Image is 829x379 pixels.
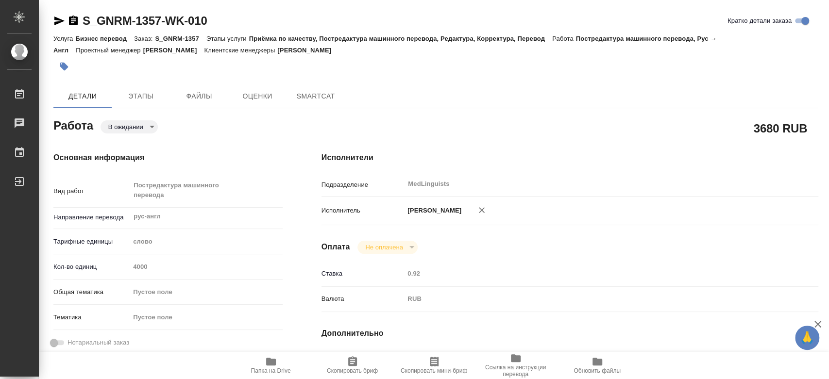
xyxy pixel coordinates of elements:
p: Заказ: [134,35,155,42]
div: RUB [404,291,777,307]
div: В ожидании [101,120,158,133]
p: [PERSON_NAME] [143,47,204,54]
p: Кол-во единиц [53,262,130,272]
span: Скопировать бриф [327,367,378,374]
button: Скопировать бриф [312,352,393,379]
p: Тематика [53,313,130,322]
p: S_GNRM-1357 [155,35,206,42]
span: Обновить файлы [574,367,621,374]
a: S_GNRM-1357-WK-010 [83,14,207,27]
p: Тарифные единицы [53,237,130,247]
p: Общая тематика [53,287,130,297]
button: Ссылка на инструкции перевода [475,352,557,379]
p: Направление перевода [53,213,130,222]
h2: Работа [53,116,93,133]
p: Вид работ [53,186,130,196]
button: Скопировать ссылку [68,15,79,27]
span: Нотариальный заказ [68,338,129,347]
p: Исполнитель [321,206,405,215]
button: В ожидании [105,123,146,131]
span: Скопировать мини-бриф [401,367,467,374]
button: 🙏 [795,326,819,350]
h4: Основная информация [53,152,283,164]
span: SmartCat [292,90,339,102]
p: [PERSON_NAME] [404,206,461,215]
input: Пустое поле [404,266,777,280]
p: Клиентские менеджеры [204,47,278,54]
h4: Исполнители [321,152,818,164]
div: Пустое поле [133,313,271,322]
div: слово [130,233,282,250]
p: Работа [552,35,576,42]
p: Этапы услуги [206,35,249,42]
p: Проектный менеджер [76,47,143,54]
div: Пустое поле [130,309,282,326]
button: Скопировать мини-бриф [393,352,475,379]
button: Папка на Drive [230,352,312,379]
span: Папка на Drive [251,367,291,374]
span: Файлы [176,90,222,102]
span: Кратко детали заказа [727,16,792,26]
h2: 3680 RUB [754,120,807,136]
span: 🙏 [799,328,815,348]
h4: Дополнительно [321,328,818,339]
p: [PERSON_NAME] [277,47,338,54]
p: Приёмка по качеству, Постредактура машинного перевода, Редактура, Корректура, Перевод [249,35,552,42]
h4: Оплата [321,241,350,253]
span: Ссылка на инструкции перевода [481,364,551,378]
p: Подразделение [321,180,405,190]
button: Добавить тэг [53,56,75,77]
div: В ожидании [357,241,417,254]
p: Бизнес перевод [75,35,134,42]
p: Валюта [321,294,405,304]
button: Не оплачена [362,243,406,251]
div: Пустое поле [130,284,282,300]
button: Обновить файлы [557,352,638,379]
div: Пустое поле [133,287,271,297]
span: Детали [59,90,106,102]
p: Услуга [53,35,75,42]
input: Пустое поле [130,260,282,274]
span: Этапы [118,90,164,102]
span: Оценки [234,90,281,102]
button: Удалить исполнителя [471,199,492,221]
p: Ставка [321,269,405,279]
button: Скопировать ссылку для ЯМессенджера [53,15,65,27]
